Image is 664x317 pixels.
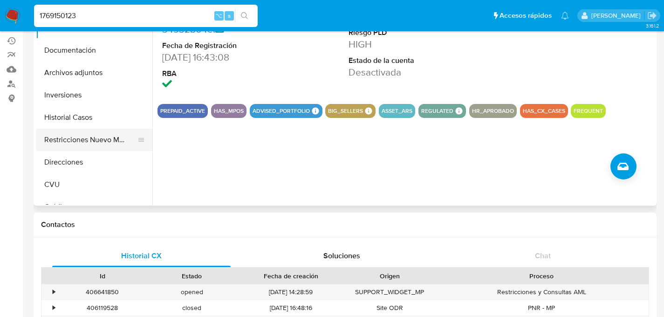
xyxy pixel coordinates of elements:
[345,284,435,300] div: SUPPORT_WIDGET_MP
[64,271,141,281] div: Id
[53,303,55,312] div: •
[36,196,152,218] button: Créditos
[237,284,345,300] div: [DATE] 14:28:59
[215,11,222,20] span: ⌥
[36,173,152,196] button: CVU
[561,12,569,20] a: Notificaciones
[434,284,649,300] div: Restricciones y Consultas AML
[243,271,339,281] div: Fecha de creación
[53,288,55,296] div: •
[591,11,644,20] p: facundo.marin@mercadolibre.com
[237,300,345,316] div: [DATE] 16:48:16
[58,284,147,300] div: 406641850
[36,84,152,106] button: Inversiones
[36,151,152,173] button: Direcciones
[535,250,551,261] span: Chat
[352,271,428,281] div: Origen
[162,51,277,64] dd: [DATE] 16:43:08
[323,250,360,261] span: Soluciones
[349,66,464,79] dd: Desactivada
[235,9,254,22] button: search-icon
[147,284,237,300] div: opened
[36,62,152,84] button: Archivos adjuntos
[41,220,649,229] h1: Contactos
[500,11,552,21] span: Accesos rápidos
[349,28,464,38] dt: Riesgo PLD
[36,106,152,129] button: Historial Casos
[162,41,277,51] dt: Fecha de Registración
[441,271,642,281] div: Proceso
[646,22,659,29] span: 3.161.2
[345,300,435,316] div: Site ODR
[349,38,464,51] dd: HIGH
[162,69,277,79] dt: RBA
[36,39,152,62] button: Documentación
[147,300,237,316] div: closed
[228,11,231,20] span: s
[36,129,145,151] button: Restricciones Nuevo Mundo
[162,9,274,36] a: c003c93fc7da7528d0f2f834932b04c1
[434,300,649,316] div: PNR - MP
[34,10,258,22] input: Buscar usuario o caso...
[121,250,162,261] span: Historial CX
[349,55,464,66] dt: Estado de la cuenta
[647,11,657,21] a: Salir
[154,271,230,281] div: Estado
[58,300,147,316] div: 406119528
